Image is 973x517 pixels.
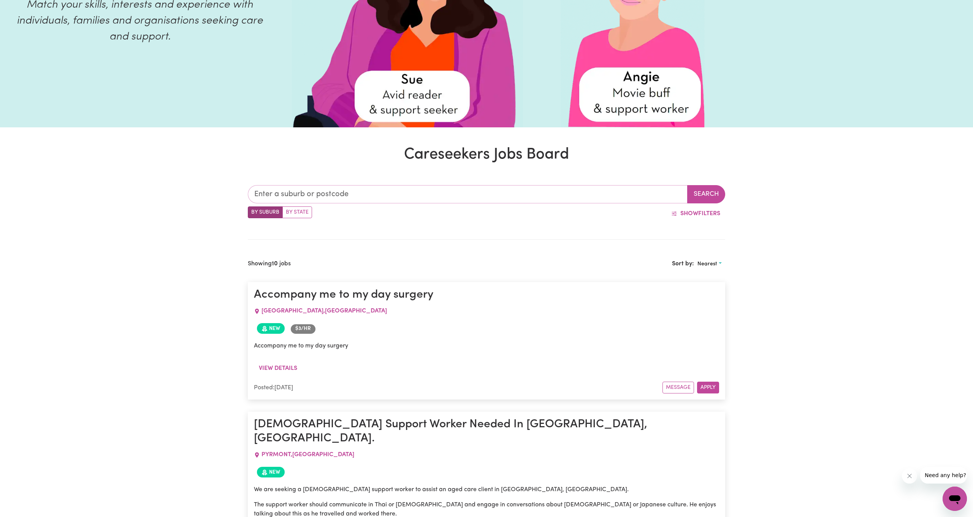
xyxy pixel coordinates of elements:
[697,382,719,393] button: Apply for this job
[662,382,694,393] button: Message
[291,324,315,333] span: Job rate per hour
[248,260,291,268] h2: Showing jobs
[261,452,354,458] span: PYRMONT , [GEOGRAPHIC_DATA]
[697,261,717,267] span: Nearest
[254,288,719,302] h1: Accompany me to my day surgery
[902,468,917,484] iframe: Close message
[672,261,694,267] span: Sort by:
[261,308,387,314] span: [GEOGRAPHIC_DATA] , [GEOGRAPHIC_DATA]
[257,323,285,334] span: Job posted within the last 30 days
[920,467,967,484] iframe: Message from company
[254,383,662,392] div: Posted: [DATE]
[248,206,283,218] label: Search by suburb/post code
[943,487,967,511] iframe: Button to launch messaging window
[694,258,725,270] button: Sort search results
[282,206,312,218] label: Search by state
[254,418,719,446] h1: [DEMOGRAPHIC_DATA] Support Worker Needed In [GEOGRAPHIC_DATA], [GEOGRAPHIC_DATA].
[254,341,719,350] p: Accompany me to my day surgery
[257,467,285,477] span: Job posted within the last 30 days
[687,185,725,203] button: Search
[248,185,688,203] input: Enter a suburb or postcode
[272,261,278,267] b: 10
[666,206,725,221] button: ShowFilters
[680,211,698,217] span: Show
[254,361,302,376] button: View details
[254,485,719,494] p: We are seeking a [DEMOGRAPHIC_DATA] support worker to assist an aged care client in [GEOGRAPHIC_D...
